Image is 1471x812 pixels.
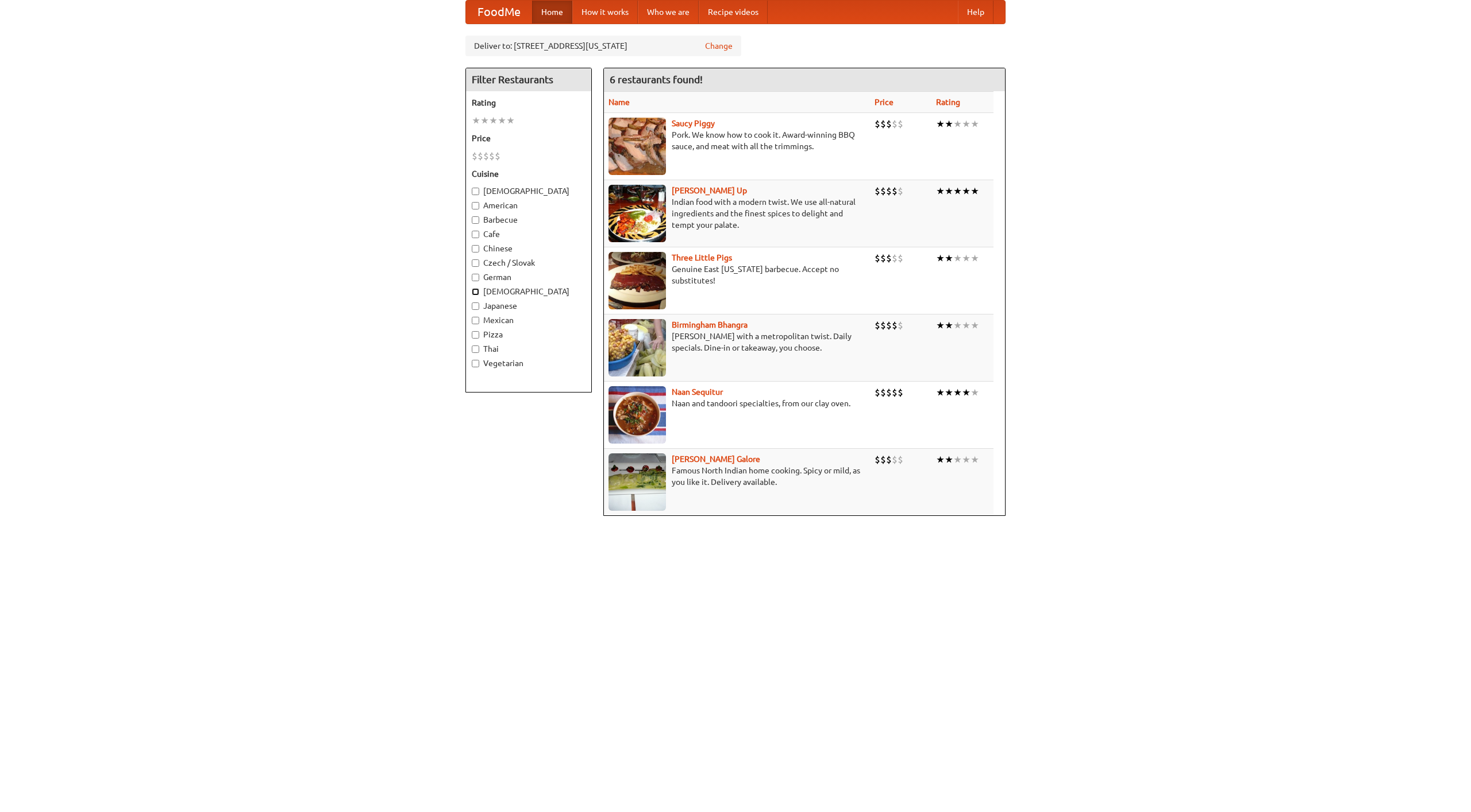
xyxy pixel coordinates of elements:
[936,319,945,332] li: ★
[936,185,945,197] li: ★
[936,252,945,265] li: ★
[472,271,586,283] label: German
[609,98,630,107] a: Name
[472,329,586,340] label: Pizza
[886,386,892,399] li: $
[472,343,586,355] label: Thai
[472,168,586,180] h5: Cuisine
[898,185,903,197] li: $
[962,453,971,466] li: ★
[875,453,880,466] li: $
[609,331,865,353] p: [PERSON_NAME] with a metropolitan twist. Daily specials. Dine-in or takeaway, you choose.
[472,360,479,367] input: Vegetarian
[472,288,479,296] input: [DEMOGRAPHIC_DATA]
[609,263,865,286] p: Genuine East [US_STATE] barbecue. Accept no substitutes!
[971,118,979,130] li: ★
[945,252,953,265] li: ★
[472,97,586,108] h5: Rating
[880,252,886,265] li: $
[953,252,962,265] li: ★
[971,185,979,197] li: ★
[609,386,666,444] img: naansequitur.jpg
[886,118,892,130] li: $
[672,119,715,128] a: Saucy Piggy
[892,118,898,130] li: $
[892,386,898,399] li: $
[472,150,478,162] li: $
[466,1,532,24] a: FoodMe
[480,114,489,127] li: ★
[609,465,865,488] p: Famous North Indian home cooking. Spicy or mild, as you like it. Delivery available.
[465,36,741,56] div: Deliver to: [STREET_ADDRESS][US_STATE]
[875,319,880,332] li: $
[875,252,880,265] li: $
[489,114,498,127] li: ★
[609,398,865,409] p: Naan and tandoori specialties, from our clay oven.
[498,114,506,127] li: ★
[672,387,723,397] b: Naan Sequitur
[672,454,760,464] a: [PERSON_NAME] Galore
[610,74,703,85] ng-pluralize: 6 restaurants found!
[892,252,898,265] li: $
[572,1,638,24] a: How it works
[472,345,479,353] input: Thai
[699,1,768,24] a: Recipe videos
[886,252,892,265] li: $
[958,1,993,24] a: Help
[609,118,666,175] img: saucy.jpg
[638,1,699,24] a: Who we are
[971,252,979,265] li: ★
[880,185,886,197] li: $
[472,331,479,339] input: Pizza
[886,185,892,197] li: $
[532,1,572,24] a: Home
[472,317,479,324] input: Mexican
[472,302,479,310] input: Japanese
[609,185,666,242] img: curryup.jpg
[472,114,480,127] li: ★
[472,216,479,224] input: Barbecue
[971,319,979,332] li: ★
[609,196,865,231] p: Indian food with a modern twist. We use all-natural ingredients and the finest spices to delight ...
[875,185,880,197] li: $
[672,186,747,195] a: [PERSON_NAME] Up
[609,319,666,376] img: bhangra.jpg
[945,118,953,130] li: ★
[945,319,953,332] li: ★
[609,129,865,152] p: Pork. We know how to cook it. Award-winning BBQ sauce, and meat with all the trimmings.
[472,133,586,144] h5: Price
[880,118,886,130] li: $
[875,118,880,130] li: $
[875,386,880,399] li: $
[962,252,971,265] li: ★
[478,150,483,162] li: $
[472,185,586,197] label: [DEMOGRAPHIC_DATA]
[898,252,903,265] li: $
[971,386,979,399] li: ★
[672,320,748,329] a: Birmingham Bhangra
[466,68,591,91] h4: Filter Restaurants
[898,118,903,130] li: $
[472,214,586,226] label: Barbecue
[472,200,586,211] label: American
[609,252,666,309] img: littlepigs.jpg
[672,253,732,262] a: Three Little Pigs
[880,386,886,399] li: $
[472,300,586,312] label: Japanese
[936,453,945,466] li: ★
[472,243,586,254] label: Chinese
[936,98,960,107] a: Rating
[892,453,898,466] li: $
[472,274,479,281] input: German
[472,358,586,369] label: Vegetarian
[892,185,898,197] li: $
[886,319,892,332] li: $
[472,257,586,269] label: Czech / Slovak
[472,286,586,297] label: [DEMOGRAPHIC_DATA]
[898,453,903,466] li: $
[953,319,962,332] li: ★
